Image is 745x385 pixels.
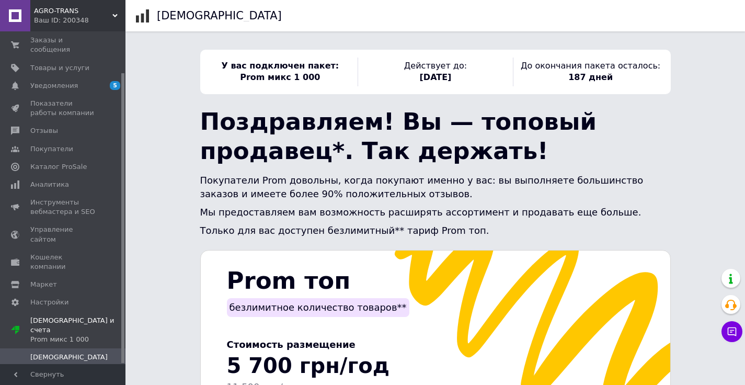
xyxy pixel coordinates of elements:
span: 5 [110,81,120,90]
h1: [DEMOGRAPHIC_DATA] [157,9,282,22]
span: Только для вас доступен безлимитный** тариф Prom топ. [200,225,489,236]
div: Действует до: [358,58,513,86]
span: [DATE] [420,72,452,82]
span: Заказы и сообщения [30,36,97,54]
span: У вас подключен пакет: [221,61,339,71]
span: AGRO-TRANS [34,6,112,16]
span: [DEMOGRAPHIC_DATA] и счета [30,316,125,345]
span: 5 700 грн/год [227,354,390,378]
span: Стоимость размещение [227,339,356,350]
button: Чат с покупателем [721,321,742,342]
div: Prom микс 1 000 [30,335,125,344]
span: Отзывы [30,126,58,135]
span: [DEMOGRAPHIC_DATA] [30,353,108,362]
span: Покупатели Prom довольны, когда покупают именно у вас: вы выполняете большинство заказов и имеете... [200,175,644,199]
span: Каталог ProSale [30,162,87,172]
span: Prom микс 1 000 [240,72,320,82]
span: безлимитное количество товаров** [230,302,407,313]
span: Поздравляем! Вы — топовый продавец*. Так держать! [200,108,597,165]
span: Мы предоставляем вам возможность расширять ассортимент и продавать еще больше. [200,207,641,218]
span: Инструменты вебмастера и SEO [30,198,97,217]
span: Настройки [30,298,68,307]
span: До окончания пакета осталось: [521,61,660,71]
span: Кошелек компании [30,253,97,271]
span: Маркет [30,280,57,289]
span: Покупатели [30,144,73,154]
div: Ваш ID: 200348 [34,16,125,25]
span: 187 дней [568,72,613,82]
span: Управление сайтом [30,225,97,244]
span: Товары и услуги [30,63,89,73]
span: Уведомления [30,81,78,90]
span: Prom топ [227,267,351,295]
span: Показатели работы компании [30,99,97,118]
span: Аналитика [30,180,69,189]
